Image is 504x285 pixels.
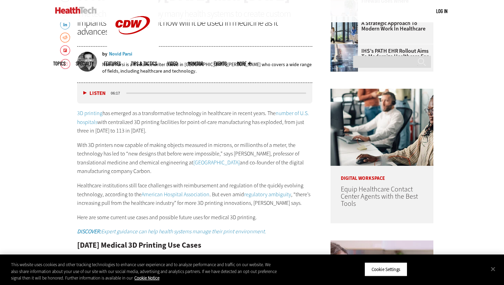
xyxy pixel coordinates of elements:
[331,89,433,166] img: Contact center
[134,275,159,281] a: More information about your privacy
[77,213,312,222] p: Here are some current use cases and possible future uses for medical 3D printing.
[83,91,106,96] button: Listen
[142,191,209,198] a: American Hospital Association
[77,83,312,103] div: media player
[131,61,157,66] a: Tips & Tactics
[364,262,407,276] button: Cookie Settings
[53,61,65,66] span: Topics
[331,166,433,181] p: Digital Workspace
[167,61,178,66] a: Video
[237,61,251,66] span: More
[436,8,447,15] div: User menu
[107,45,158,52] a: CDW
[214,61,227,66] a: Events
[11,261,277,282] div: This website uses cookies and other tracking technologies to enhance user experience and to analy...
[77,141,312,176] p: With 3D printers now capable of making objects measured in microns, or millionths of a meter, the...
[244,191,291,198] a: regulatory ambiguity
[77,241,312,249] h2: [DATE] Medical 3D Printing Use Cases
[77,110,103,117] a: 3D printing
[77,228,101,235] em: DISCOVER:
[485,261,501,276] button: Close
[188,61,203,66] a: MonITor
[193,159,240,166] a: [GEOGRAPHIC_DATA]
[77,228,266,235] a: DISCOVER:Expert guidance can help health systems manage their print environment.
[104,61,121,66] a: Features
[110,90,125,96] div: duration
[436,8,447,14] a: Log in
[77,110,309,126] a: number of U.S. hospitals
[77,109,312,135] p: has emerged as a transformative technology in healthcare in recent years. The with centralized 3D...
[341,185,418,208] a: Equip Healthcare Contact Center Agents with the Best Tools
[331,44,358,72] img: Electronic health records
[77,181,312,208] p: Healthcare institutions still face challenges with reimbursement and regulation of the quickly ev...
[55,7,97,14] img: Home
[76,61,94,66] span: Specialty
[101,228,266,235] em: Expert guidance can help health systems manage their print environment.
